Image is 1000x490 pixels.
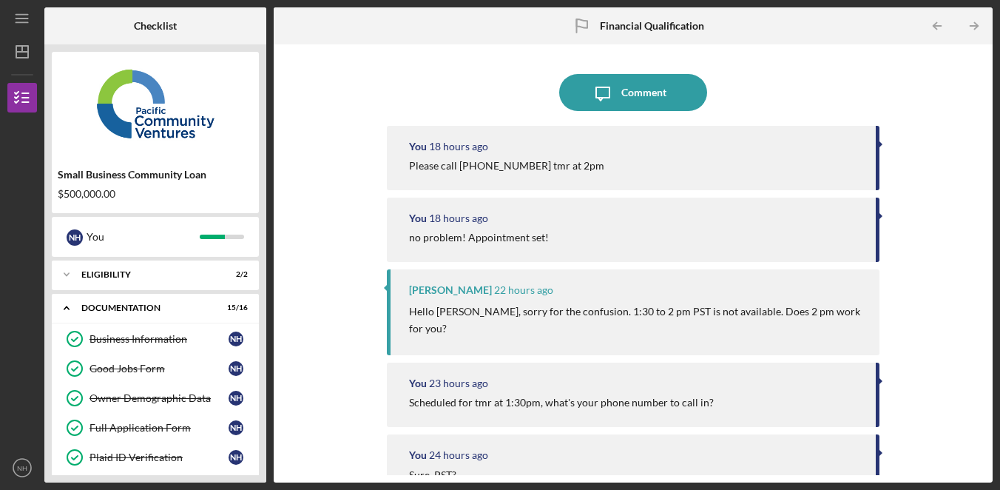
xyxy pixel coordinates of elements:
[59,413,251,443] a: Full Application FormNH
[559,74,707,111] button: Comment
[52,59,259,148] img: Product logo
[58,188,253,200] div: $500,000.00
[81,303,211,312] div: Documentation
[59,383,251,413] a: Owner Demographic DataNH
[409,284,492,296] div: [PERSON_NAME]
[409,397,714,409] div: Scheduled for tmr at 1:30pm, what's your phone number to call in?
[58,169,253,181] div: Small Business Community Loan
[494,284,553,296] time: 2025-09-25 21:22
[67,229,83,246] div: N H
[409,377,427,389] div: You
[7,453,37,483] button: NH
[409,232,549,244] div: no problem! Appointment set!
[409,160,604,172] div: Please call [PHONE_NUMBER] tmr at 2pm
[89,392,229,404] div: Owner Demographic Data
[409,141,427,152] div: You
[89,422,229,434] div: Full Application Form
[429,212,488,224] time: 2025-09-26 00:46
[87,224,200,249] div: You
[221,303,248,312] div: 15 / 16
[59,443,251,472] a: Plaid ID VerificationNH
[429,449,488,461] time: 2025-09-25 19:22
[429,377,488,389] time: 2025-09-25 20:05
[600,20,704,32] b: Financial Qualification
[17,464,27,472] text: NH
[89,363,229,375] div: Good Jobs Form
[59,324,251,354] a: Business InformationNH
[229,450,243,465] div: N H
[89,333,229,345] div: Business Information
[229,391,243,406] div: N H
[229,420,243,435] div: N H
[134,20,177,32] b: Checklist
[221,270,248,279] div: 2 / 2
[409,303,865,337] p: Hello [PERSON_NAME], sorry for the confusion. 1:30 to 2 pm PST is not available. Does 2 pm work f...
[89,452,229,463] div: Plaid ID Verification
[409,212,427,224] div: You
[409,449,427,461] div: You
[429,141,488,152] time: 2025-09-26 01:35
[229,361,243,376] div: N H
[621,74,666,111] div: Comment
[59,354,251,383] a: Good Jobs FormNH
[81,270,211,279] div: Eligibility
[409,469,456,481] div: Sure, PST?
[229,332,243,346] div: N H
